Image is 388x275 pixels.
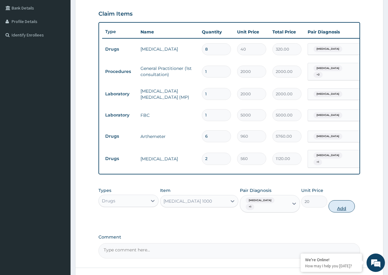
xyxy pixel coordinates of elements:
[234,26,269,38] th: Unit Price
[313,152,342,159] span: [MEDICAL_DATA]
[137,85,199,103] td: [MEDICAL_DATA] [MEDICAL_DATA] (MP)
[305,26,372,38] th: Pair Diagnosis
[246,197,275,204] span: [MEDICAL_DATA]
[36,77,85,139] span: We're online!
[313,91,342,97] span: [MEDICAL_DATA]
[137,62,199,81] td: General Practitioner (1st consultation)
[313,112,342,118] span: [MEDICAL_DATA]
[102,66,137,77] td: Procedures
[328,200,355,212] button: Add
[102,131,137,142] td: Drugs
[137,43,199,55] td: [MEDICAL_DATA]
[3,167,117,189] textarea: Type your message and hit 'Enter'
[11,31,25,46] img: d_794563401_company_1708531726252_794563401
[137,26,199,38] th: Name
[102,153,137,164] td: Drugs
[246,204,254,210] span: + 1
[313,133,342,139] span: [MEDICAL_DATA]
[98,11,133,17] h3: Claim Items
[32,34,103,42] div: Chat with us now
[160,187,171,193] label: Item
[305,257,357,262] div: We're Online!
[313,65,342,71] span: [MEDICAL_DATA]
[98,235,360,240] label: Comment
[199,26,234,38] th: Quantity
[102,109,137,121] td: Laboratory
[102,198,115,204] div: Drugs
[313,46,342,52] span: [MEDICAL_DATA]
[240,187,271,193] label: Pair Diagnosis
[137,109,199,121] td: FBC
[102,44,137,55] td: Drugs
[102,26,137,37] th: Type
[301,187,323,193] label: Unit Price
[269,26,305,38] th: Total Price
[102,88,137,100] td: Laboratory
[101,3,115,18] div: Minimize live chat window
[305,263,357,269] p: How may I help you today?
[163,198,212,204] div: [MEDICAL_DATA] 1000
[313,159,322,165] span: + 1
[98,188,111,193] label: Types
[137,153,199,165] td: [MEDICAL_DATA]
[137,130,199,143] td: Arthemeter
[313,72,323,78] span: + 2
